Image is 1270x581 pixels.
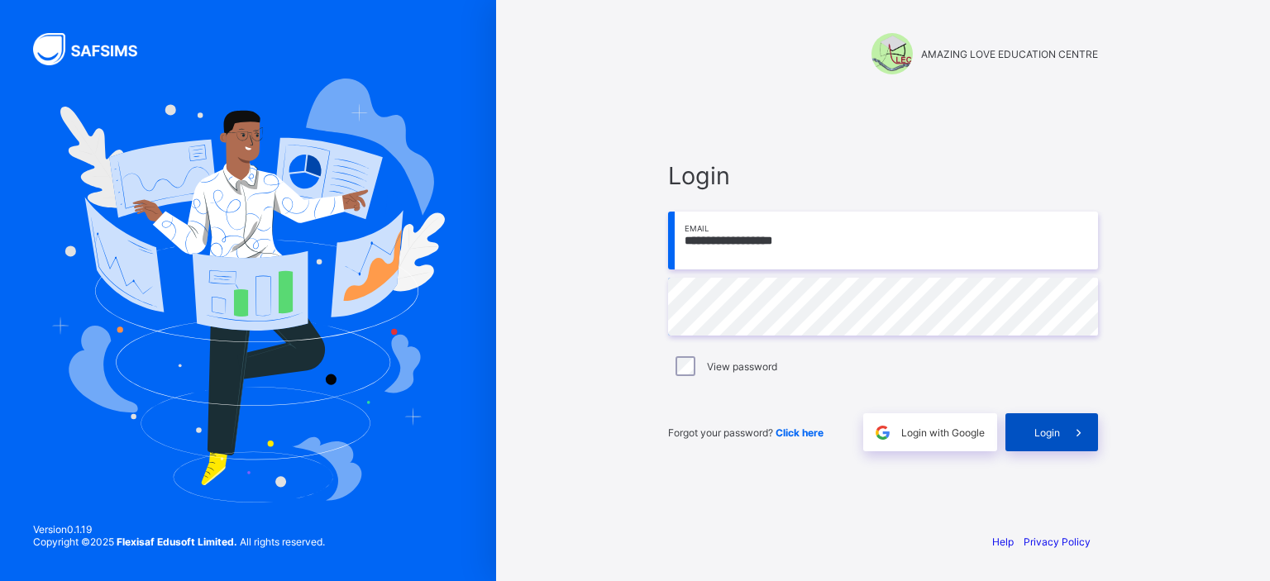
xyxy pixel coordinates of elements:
[921,48,1098,60] span: AMAZING LOVE EDUCATION CENTRE
[668,161,1098,190] span: Login
[117,536,237,548] strong: Flexisaf Edusoft Limited.
[776,426,824,439] a: Click here
[33,523,325,536] span: Version 0.1.19
[33,536,325,548] span: Copyright © 2025 All rights reserved.
[1024,536,1091,548] a: Privacy Policy
[707,360,777,373] label: View password
[1034,426,1060,439] span: Login
[992,536,1014,548] a: Help
[901,426,985,439] span: Login with Google
[873,423,892,442] img: google.396cfc9801f0270233282035f929180a.svg
[33,33,157,65] img: SAFSIMS Logo
[668,426,824,439] span: Forgot your password?
[51,79,445,502] img: Hero Image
